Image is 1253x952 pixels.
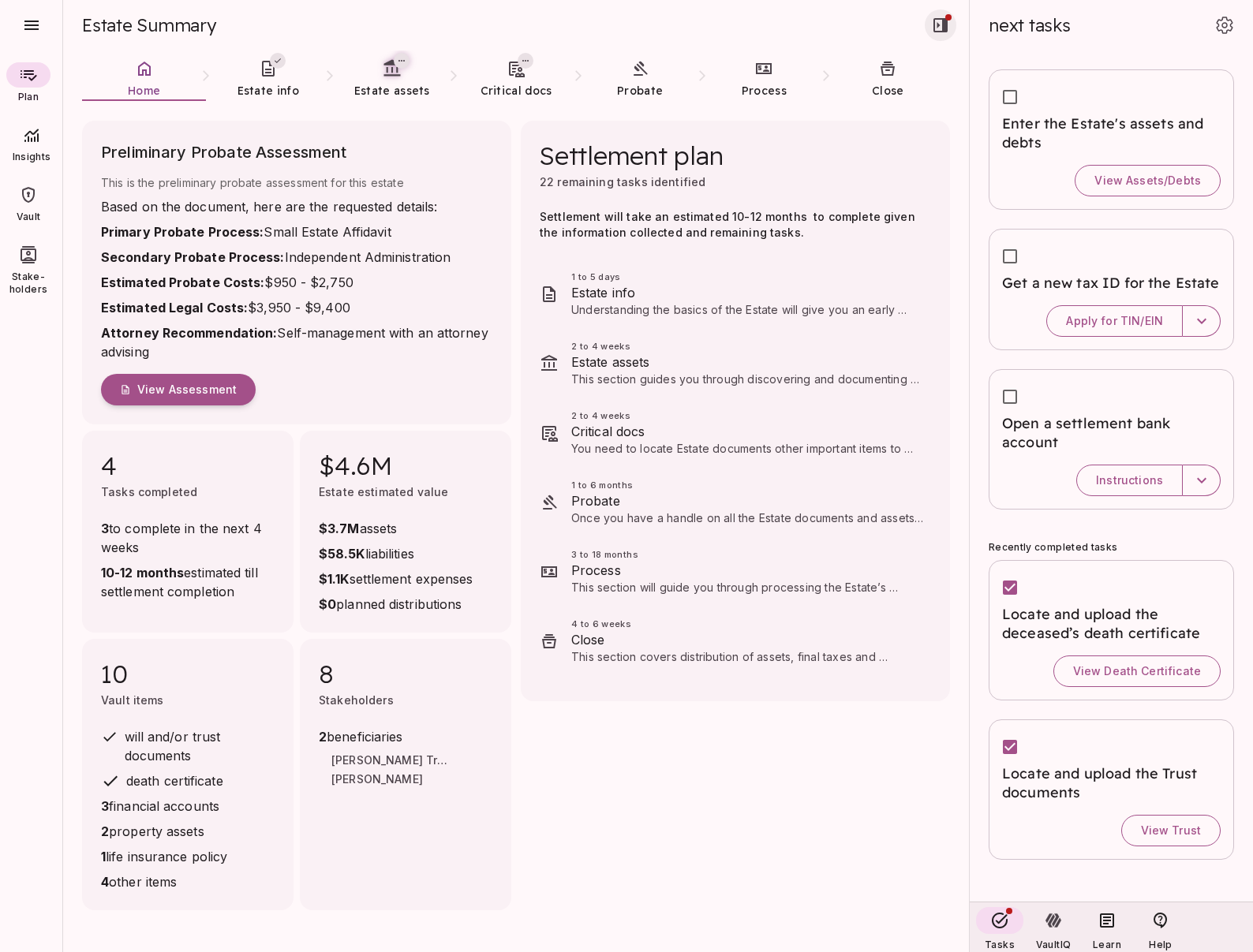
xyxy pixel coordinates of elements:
[571,271,925,283] span: 1 to 5 days
[3,151,60,163] span: Insights
[617,84,663,98] span: Probate
[101,273,492,292] p: $950 - $2,750
[128,84,160,98] span: Home
[18,91,39,103] span: Plan
[571,511,924,635] span: Once you have a handle on all the Estate documents and assets, you can make a final determination...
[331,771,448,790] span: [PERSON_NAME]
[1053,655,1221,687] button: View Death Certificate
[540,210,918,239] span: Settlement will take an estimated 10-12 months to complete given the information collected and re...
[1002,414,1221,452] span: Open a settlement bank account
[521,468,950,537] div: 1 to 6 monthsProbateOnce you have a handle on all the Estate documents and assets, you can make a...
[101,798,109,814] strong: 3
[101,323,492,361] p: Self-management with an attorney advising
[125,729,225,763] span: will and/or trust documents
[101,249,285,265] strong: Secondary Probate Process:
[82,431,294,633] div: 4Tasks completed3to complete in the next 4 weeks10-12 monthsestimated till settlement completion
[742,84,787,98] span: Process
[571,650,907,726] span: This section covers distribution of assets, final taxes and accounting, and how to wrap things up...
[101,519,275,557] span: to complete in the next 4 weeks
[300,431,511,633] div: $4.6MEstate estimated value$3.7Massets$58.5Kliabilities$1.1Ksettlement expenses$0planned distribu...
[989,541,1117,553] span: Recently completed tasks
[319,569,473,588] span: settlement expenses
[540,140,723,171] span: Settlement plan
[521,537,950,607] div: 3 to 18 monthsProcessThis section will guide you through processing the Estate’s assets. Tasks re...
[989,69,1234,210] div: Enter the Estate's assets and debtsView Assets/Debts
[1036,939,1071,950] span: VaultIQ
[17,211,41,223] span: Vault
[1141,823,1202,838] span: View Trust
[319,544,473,563] span: liabilities
[521,259,950,329] div: 1 to 5 daysEstate infoUnderstanding the basics of the Estate will give you an early perspective o...
[1002,114,1221,152] span: Enter the Estate's assets and debts
[1002,764,1221,802] span: Locate and upload the Trust documents
[571,353,925,371] span: Estate assets
[521,607,950,676] div: 4 to 6 weeksCloseThis section covers distribution of assets, final taxes and accounting, and how ...
[101,565,184,581] strong: 10-12 months
[1073,664,1201,678] span: View Death Certificate
[1066,314,1163,328] span: Apply for TIN/EIN
[101,298,492,317] p: $3,950 - $9,400
[3,115,60,170] div: Insights
[319,546,365,562] strong: $58.5K
[571,618,925,630] span: 4 to 6 weeks
[872,84,904,98] span: Close
[101,563,275,601] span: estimated till settlement completion
[1149,939,1172,950] span: Help
[101,224,264,240] strong: Primary Probate Process:
[989,229,1234,350] div: Get a new tax ID for the EstateApply for TIN/EIN
[521,329,950,398] div: 2 to 4 weeksEstate assetsThis section guides you through discovering and documenting the deceased...
[319,596,336,612] strong: $0
[521,398,950,468] div: 2 to 4 weeksCritical docsYou need to locate Estate documents other important items to settle the ...
[101,325,277,341] strong: Attorney Recommendation:
[571,302,925,318] p: Understanding the basics of the Estate will give you an early perspective on what’s in store for ...
[354,84,430,98] span: Estate assets
[319,595,473,614] span: planned distributions
[481,84,552,98] span: Critical docs
[82,639,294,910] div: 10Vault itemswill and/or trust documentsdeath certificate3financial accounts2property assets1life...
[1046,305,1183,337] button: Apply for TIN/EIN
[101,485,197,498] span: Tasks completed
[571,630,925,649] span: Close
[1076,465,1183,496] button: Instructions
[319,450,492,481] span: $4.6M
[989,14,1071,36] span: next tasks
[101,872,275,891] span: other items
[571,442,917,518] span: You need to locate Estate documents other important items to settle the Estate, such as insurance...
[571,422,925,441] span: Critical docs
[101,658,275,689] span: 10
[101,274,264,290] strong: Estimated Probate Costs:
[571,581,905,641] span: This section will guide you through processing the Estate’s assets. Tasks related to your specifi...
[238,84,299,98] span: Estate info
[126,773,223,789] span: death certificate
[540,175,705,189] span: 22 remaining tasks identified
[101,300,248,315] strong: Estimated Legal Costs:
[989,369,1234,510] div: Open a settlement bank accountInstructions
[300,639,511,910] div: 8Stakeholders2beneficiaries[PERSON_NAME] Trust[PERSON_NAME]
[137,383,237,397] span: View Assessment
[571,340,925,353] span: 2 to 4 weeks
[571,491,925,510] span: Probate
[101,450,275,481] span: 4
[101,693,164,707] span: Vault items
[571,372,921,465] span: This section guides you through discovering and documenting the deceased's financial assets and l...
[319,521,360,536] strong: $3.7M
[1075,165,1221,196] button: View Assets/Debts
[1094,174,1201,188] span: View Assets/Debts
[101,248,492,267] p: Independent Administration
[319,485,448,498] span: Estate estimated value
[571,283,925,302] span: Estate info
[319,729,327,745] strong: 2
[1002,605,1221,643] span: Locate and upload the deceased’s death certificate
[101,797,275,816] span: financial accounts
[1121,815,1221,846] button: View Trust
[101,521,109,536] strong: 3
[989,719,1234,860] div: Locate and upload the Trust documentsView Trust
[319,693,394,707] span: Stakeholders
[101,140,492,174] span: Preliminary Probate Assessment
[985,939,1015,950] span: Tasks
[82,14,216,36] span: Estate Summary
[1002,274,1221,293] span: Get a new tax ID for the Estate
[101,849,106,864] strong: 1
[989,560,1234,700] div: Locate and upload the deceased’s death certificateView Death Certificate
[571,561,925,580] span: Process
